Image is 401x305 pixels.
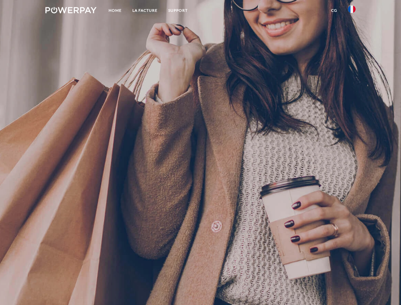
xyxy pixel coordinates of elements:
[326,5,343,16] a: CG
[127,5,163,16] a: LA FACTURE
[45,7,97,13] img: logo-powerpay-white.svg
[103,5,127,16] a: Home
[348,5,356,13] img: fr
[163,5,193,16] a: Support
